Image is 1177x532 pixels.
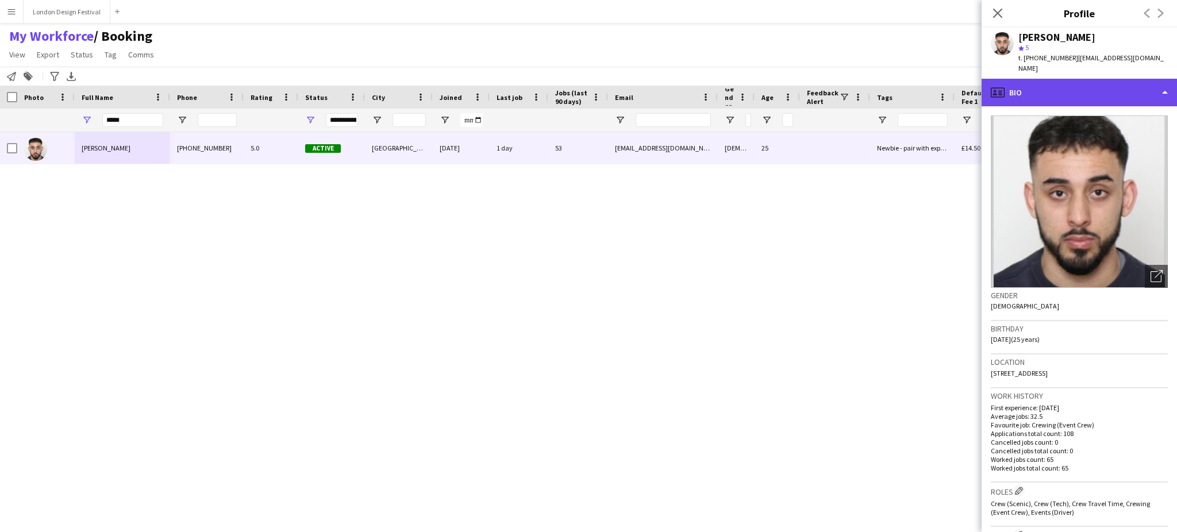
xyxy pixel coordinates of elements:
[24,93,44,102] span: Photo
[636,113,711,127] input: Email Filter Input
[251,93,272,102] span: Rating
[433,132,490,164] div: [DATE]
[1018,32,1095,43] div: [PERSON_NAME]
[725,115,735,125] button: Open Filter Menu
[898,113,948,127] input: Tags Filter Input
[66,47,98,62] a: Status
[393,113,426,127] input: City Filter Input
[761,93,774,102] span: Age
[807,88,839,106] span: Feedback Alert
[991,335,1040,344] span: [DATE] (25 years)
[94,28,152,45] span: Booking
[497,93,522,102] span: Last job
[82,144,130,152] span: [PERSON_NAME]
[782,113,793,127] input: Age Filter Input
[991,391,1168,401] h3: Work history
[82,115,92,125] button: Open Filter Menu
[64,70,78,83] app-action-btn: Export XLSX
[991,485,1168,497] h3: Roles
[608,132,718,164] div: [EMAIL_ADDRESS][DOMAIN_NAME]
[5,70,18,83] app-action-btn: Notify workforce
[877,115,887,125] button: Open Filter Menu
[71,49,93,60] span: Status
[440,115,450,125] button: Open Filter Menu
[961,88,1022,106] span: Default Hourly Fee 1
[177,93,197,102] span: Phone
[5,47,30,62] a: View
[991,369,1048,377] span: [STREET_ADDRESS]
[21,70,35,83] app-action-btn: Add to tag
[991,438,1168,446] p: Cancelled jobs count: 0
[555,88,587,106] span: Jobs (last 90 days)
[991,429,1168,438] p: Applications total count: 108
[761,115,772,125] button: Open Filter Menu
[372,115,382,125] button: Open Filter Menu
[124,47,159,62] a: Comms
[244,132,298,164] div: 5.0
[755,132,800,164] div: 25
[177,115,187,125] button: Open Filter Menu
[37,49,59,60] span: Export
[718,132,755,164] div: [DEMOGRAPHIC_DATA]
[991,323,1168,334] h3: Birthday
[24,138,47,161] img: Caleb Caffoor
[198,113,237,127] input: Phone Filter Input
[102,113,163,127] input: Full Name Filter Input
[870,132,955,164] div: Newbie - pair with experienced crew
[305,144,341,153] span: Active
[1018,53,1164,72] span: | [EMAIL_ADDRESS][DOMAIN_NAME]
[991,455,1168,464] p: Worked jobs count: 65
[1018,53,1078,62] span: t. [PHONE_NUMBER]
[100,47,121,62] a: Tag
[961,144,980,152] span: £14.50
[9,49,25,60] span: View
[991,446,1168,455] p: Cancelled jobs total count: 0
[991,464,1168,472] p: Worked jobs total count: 65
[1025,43,1029,52] span: 5
[128,49,154,60] span: Comms
[991,290,1168,300] h3: Gender
[1145,265,1168,288] div: Open photos pop-in
[490,132,548,164] div: 1 day
[548,132,608,164] div: 53
[961,115,972,125] button: Open Filter Menu
[9,28,94,45] a: My Workforce
[877,93,893,102] span: Tags
[440,93,462,102] span: Joined
[32,47,64,62] a: Export
[982,79,1177,106] div: Bio
[991,302,1059,310] span: [DEMOGRAPHIC_DATA]
[615,93,633,102] span: Email
[105,49,117,60] span: Tag
[991,499,1150,516] span: Crew (Scenic), Crew (Tech), Crew Travel Time, Crewing (Event Crew), Events (Driver)
[991,357,1168,367] h3: Location
[48,70,61,83] app-action-btn: Advanced filters
[615,115,625,125] button: Open Filter Menu
[991,403,1168,412] p: First experience: [DATE]
[24,1,110,23] button: London Design Festival
[991,412,1168,421] p: Average jobs: 32.5
[372,93,385,102] span: City
[745,113,751,127] input: Gender Filter Input
[305,115,316,125] button: Open Filter Menu
[982,6,1177,21] h3: Profile
[365,132,433,164] div: [GEOGRAPHIC_DATA]
[170,132,244,164] div: [PHONE_NUMBER]
[991,421,1168,429] p: Favourite job: Crewing (Event Crew)
[725,84,734,110] span: Gender
[305,93,328,102] span: Status
[82,93,113,102] span: Full Name
[460,113,483,127] input: Joined Filter Input
[991,115,1168,288] img: Crew avatar or photo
